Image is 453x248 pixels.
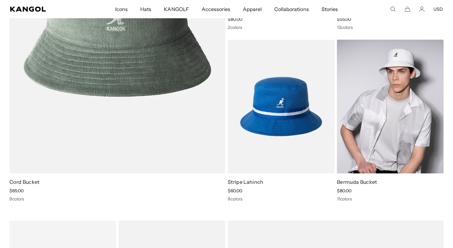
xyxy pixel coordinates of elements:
[228,179,263,185] a: Stripe Lahinch
[10,7,76,12] a: Kangol
[9,188,24,194] span: $65.00
[228,188,242,194] span: $60.00
[390,6,396,12] summary: Search here
[433,6,443,12] button: USD
[228,40,334,174] img: Stripe Lahinch
[9,179,40,185] a: Cord Bucket
[228,25,334,30] div: 2 colors
[228,16,242,22] span: $80.00
[337,188,351,194] span: $80.00
[228,196,334,202] div: 9 colors
[337,16,351,22] span: $55.00
[337,40,444,174] img: Bermuda Bucket
[405,6,410,12] button: Cart
[337,179,377,185] a: Bermuda Bucket
[9,196,225,202] div: 9 colors
[337,196,444,202] div: 11 colors
[337,25,444,30] div: 13 colors
[419,6,425,12] a: Account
